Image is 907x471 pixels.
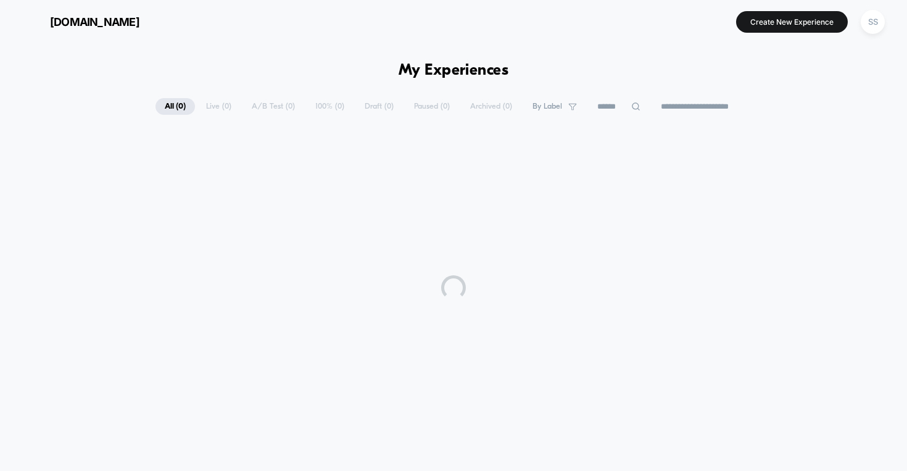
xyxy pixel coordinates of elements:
[736,11,848,33] button: Create New Experience
[155,98,195,115] span: All ( 0 )
[532,102,562,111] span: By Label
[19,12,143,31] button: [DOMAIN_NAME]
[857,9,888,35] button: SS
[399,62,509,80] h1: My Experiences
[50,15,139,28] span: [DOMAIN_NAME]
[861,10,885,34] div: SS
